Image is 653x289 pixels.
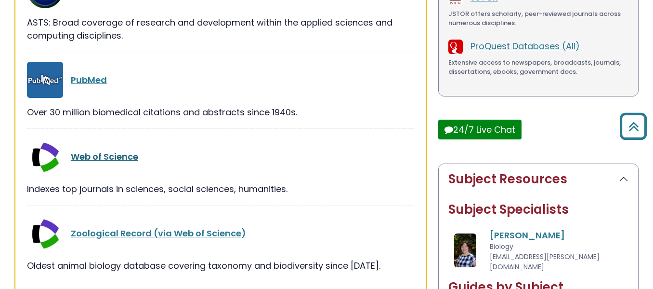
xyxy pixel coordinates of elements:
button: Subject Resources [439,164,638,194]
a: Zoological Record (via Web of Science) [71,227,246,239]
div: Oldest animal biology database covering taxonomy and biodiversity since [DATE]. [27,259,414,272]
h2: Subject Specialists [448,202,628,217]
button: 24/7 Live Chat [438,120,522,139]
div: Extensive access to newspapers, broadcasts, journals, dissertations, ebooks, government docs. [448,58,628,77]
div: JSTOR offers scholarly, peer-reviewed journals across numerous disciplines. [448,9,628,28]
img: Amanda Matthysse [454,234,477,267]
span: [EMAIL_ADDRESS][PERSON_NAME][DOMAIN_NAME] [490,252,600,272]
a: [PERSON_NAME] [490,229,565,241]
div: Over 30 million biomedical citations and abstracts since 1940s. [27,106,414,119]
div: Indexes top journals in sciences, social sciences, humanities. [27,182,414,195]
a: PubMed [71,74,107,86]
a: Back to Top [616,117,651,135]
a: Web of Science [71,151,138,163]
span: Biology [490,242,513,251]
a: ProQuest Databases (All) [470,40,580,52]
div: ASTS: Broad coverage of research and development within the applied sciences and computing discip... [27,16,414,42]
